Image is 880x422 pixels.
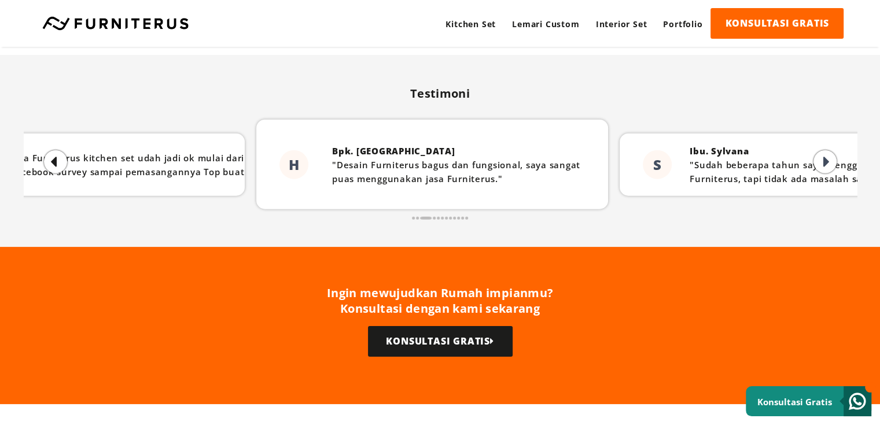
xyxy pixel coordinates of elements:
[437,8,504,40] a: Kitchen Set
[332,158,602,186] p: "Desain Furniterus bagus dan fungsional, saya sangat puas menggunakan jasa Furniterus."
[332,144,602,158] p: Bpk. [GEOGRAPHIC_DATA]
[757,396,832,408] small: Konsultasi Gratis
[504,8,587,40] a: Lemari Custom
[746,386,871,416] a: Konsultasi Gratis
[655,8,710,40] a: Portfolio
[83,86,798,101] h2: Testimoni
[368,326,513,357] a: KONSULTASI GRATIS
[289,155,299,174] span: H
[653,155,661,174] span: S
[710,8,844,39] a: KONSULTASI GRATIS
[588,8,656,40] a: Interior Set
